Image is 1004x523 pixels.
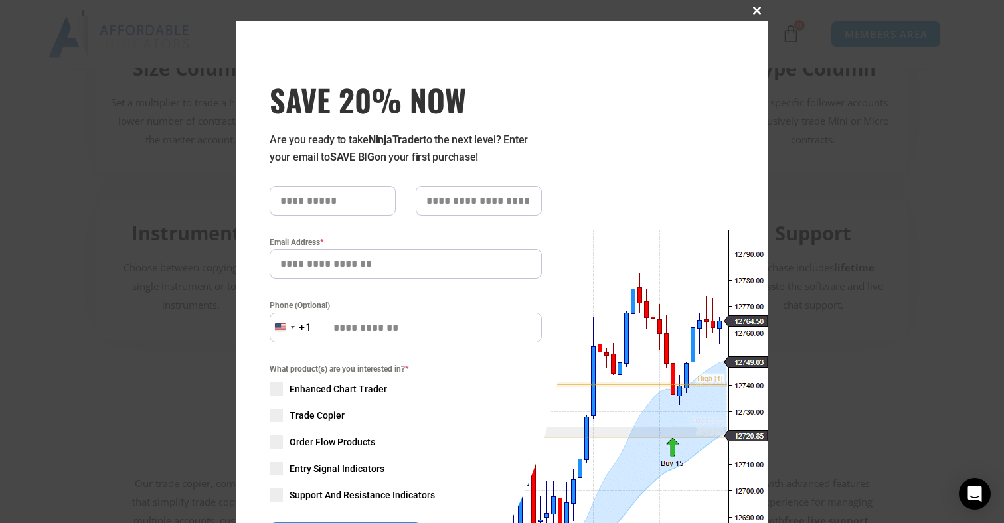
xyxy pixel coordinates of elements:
[270,362,542,376] span: What product(s) are you interested in?
[290,409,345,422] span: Trade Copier
[290,488,435,502] span: Support And Resistance Indicators
[270,299,542,312] label: Phone (Optional)
[270,81,542,118] span: SAVE 20% NOW
[270,409,542,422] label: Trade Copier
[270,462,542,475] label: Entry Signal Indicators
[290,462,384,475] span: Entry Signal Indicators
[330,151,375,163] strong: SAVE BIG
[270,131,542,166] p: Are you ready to take to the next level? Enter your email to on your first purchase!
[290,382,387,396] span: Enhanced Chart Trader
[290,435,375,449] span: Order Flow Products
[270,488,542,502] label: Support And Resistance Indicators
[369,133,423,146] strong: NinjaTrader
[959,478,991,510] div: Open Intercom Messenger
[299,319,312,336] div: +1
[270,236,542,249] label: Email Address
[270,313,312,342] button: Selected country
[270,382,542,396] label: Enhanced Chart Trader
[270,435,542,449] label: Order Flow Products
